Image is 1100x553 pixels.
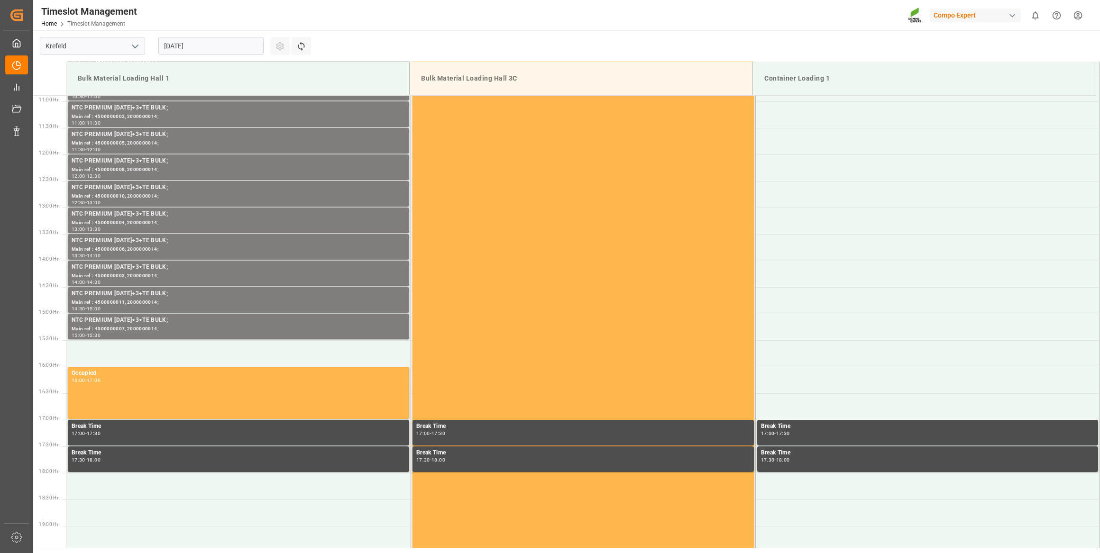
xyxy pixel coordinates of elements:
div: 18:00 [431,458,445,462]
div: - [85,147,87,152]
div: NTC PREMIUM [DATE]+3+TE BULK; [72,103,405,113]
div: Main ref : 4500000011, 2000000014; [72,299,405,307]
div: 14:30 [87,280,101,284]
div: 13:00 [72,227,85,231]
a: Home [41,20,57,27]
div: 17:30 [72,458,85,462]
div: - [85,200,87,205]
span: 14:00 Hr [39,256,58,262]
div: - [85,174,87,178]
span: 18:30 Hr [39,495,58,500]
div: 16:00 [72,378,85,382]
div: NTC PREMIUM [DATE]+3+TE BULK; [72,183,405,192]
div: Break Time [416,448,750,458]
div: - [85,227,87,231]
div: 17:30 [431,431,445,435]
div: Main ref : 4500000008, 2000000014; [72,166,405,174]
div: - [85,121,87,125]
div: 17:30 [761,458,775,462]
div: - [85,458,87,462]
div: NTC PREMIUM [DATE]+3+TE BULK; [72,209,405,219]
div: - [430,458,431,462]
div: 12:30 [72,200,85,205]
button: show 0 new notifications [1025,5,1046,26]
div: 17:00 [761,431,775,435]
div: 11:00 [72,121,85,125]
div: - [430,431,431,435]
span: 16:30 Hr [39,389,58,394]
div: 11:00 [87,94,101,99]
div: 13:30 [72,254,85,258]
div: - [774,431,776,435]
div: Break Time [72,422,405,431]
div: 17:30 [416,458,430,462]
div: Break Time [416,422,750,431]
div: 11:30 [72,147,85,152]
span: 16:00 Hr [39,363,58,368]
div: 12:30 [87,174,101,178]
input: DD.MM.YYYY [158,37,264,55]
div: - [774,458,776,462]
div: 11:30 [87,121,101,125]
div: - [85,307,87,311]
div: 13:00 [87,200,101,205]
div: 14:00 [87,254,101,258]
div: NTC PREMIUM [DATE]+3+TE BULK; [72,236,405,245]
div: 15:00 [72,333,85,337]
div: 17:00 [87,378,101,382]
button: open menu [128,39,142,54]
div: NTC PREMIUM [DATE]+3+TE BULK; [72,316,405,325]
div: Main ref : 4500000010, 2000000014; [72,192,405,200]
button: Compo Expert [930,6,1025,24]
div: 12:00 [72,174,85,178]
div: NTC PREMIUM [DATE]+3+TE BULK; [72,263,405,272]
div: NTC PREMIUM [DATE]+3+TE BULK; [72,130,405,139]
div: Main ref : 4500000002, 2000000014; [72,113,405,121]
div: - [85,94,87,99]
span: 11:30 Hr [39,124,58,129]
div: 18:00 [87,458,101,462]
img: Screenshot%202023-09-29%20at%2010.02.21.png_1712312052.png [908,7,923,24]
span: 13:00 Hr [39,203,58,209]
div: Break Time [761,448,1095,458]
div: Occupied [72,369,405,378]
div: Main ref : 4500000004, 2000000014; [72,219,405,227]
div: - [85,378,87,382]
span: 19:00 Hr [39,522,58,527]
input: Type to search/select [40,37,145,55]
button: Help Center [1046,5,1067,26]
span: 13:30 Hr [39,230,58,235]
div: Bulk Material Loading Hall 3C [417,70,745,87]
div: - [85,280,87,284]
span: 17:30 Hr [39,442,58,447]
span: 14:30 Hr [39,283,58,288]
div: Main ref : 4500000003, 2000000014; [72,272,405,280]
div: - [85,431,87,435]
div: 17:30 [776,431,790,435]
div: 17:00 [72,431,85,435]
div: - [85,333,87,337]
div: - [85,254,87,258]
div: 14:00 [72,280,85,284]
div: 10:30 [72,94,85,99]
div: 15:00 [87,307,101,311]
div: 14:30 [72,307,85,311]
div: Container Loading 1 [761,70,1088,87]
div: 13:30 [87,227,101,231]
div: NTC PREMIUM [DATE]+3+TE BULK; [72,156,405,166]
div: Compo Expert [930,9,1021,22]
div: 15:30 [87,333,101,337]
div: Timeslot Management [41,4,137,18]
span: 15:00 Hr [39,309,58,315]
div: 17:00 [416,431,430,435]
div: Break Time [72,448,405,458]
span: 12:30 Hr [39,177,58,182]
div: 18:00 [776,458,790,462]
div: 12:00 [87,147,101,152]
span: 12:00 Hr [39,150,58,155]
div: Bulk Material Loading Hall 1 [74,70,402,87]
div: Main ref : 4500000007, 2000000014; [72,325,405,333]
span: 17:00 Hr [39,416,58,421]
span: 15:30 Hr [39,336,58,341]
div: NTC PREMIUM [DATE]+3+TE BULK; [72,289,405,299]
